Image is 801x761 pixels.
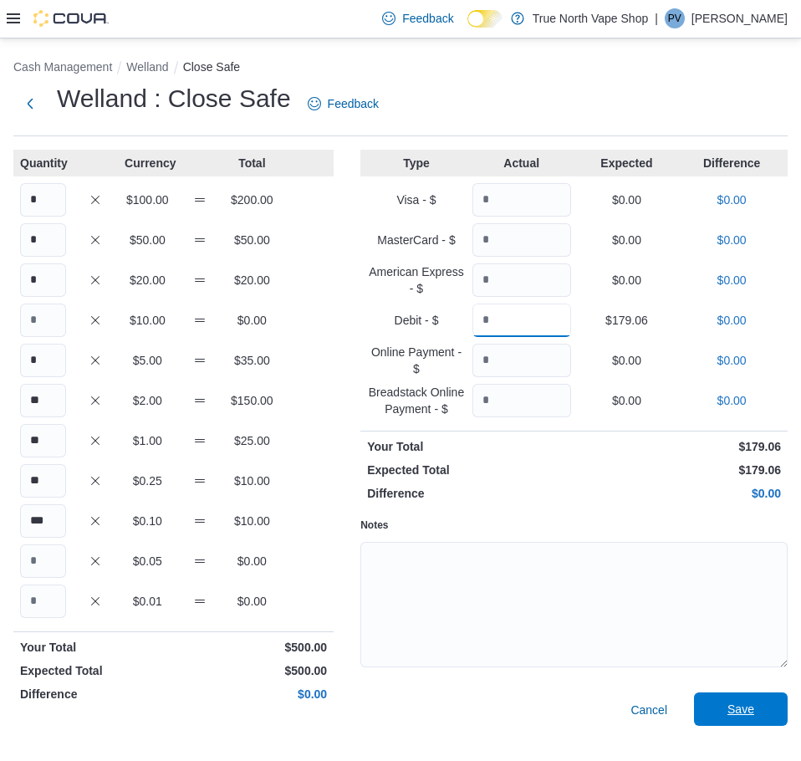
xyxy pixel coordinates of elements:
p: $0.00 [229,553,275,569]
span: PV [668,8,681,28]
p: Online Payment - $ [367,344,466,377]
input: Dark Mode [467,10,503,28]
p: $20.00 [125,272,171,289]
p: Breadstack Online Payment - $ [367,384,466,417]
p: $179.06 [578,438,781,455]
input: Quantity [20,544,66,578]
button: Cancel [624,693,674,727]
p: Type [367,155,466,171]
p: $10.00 [125,312,171,329]
input: Quantity [20,304,66,337]
p: True North Vape Shop [533,8,649,28]
div: Pierre Vape [665,8,685,28]
p: $0.00 [578,272,676,289]
p: | [655,8,658,28]
p: $0.00 [682,392,781,409]
p: $0.00 [229,312,275,329]
button: Cash Management [13,60,112,74]
input: Quantity [472,183,571,217]
span: Feedback [328,95,379,112]
input: Quantity [20,384,66,417]
img: Cova [33,10,109,27]
span: Save [727,701,754,718]
p: $0.00 [578,485,781,502]
button: Next [13,87,47,120]
p: $200.00 [229,192,275,208]
p: $0.00 [229,593,275,610]
p: $20.00 [229,272,275,289]
input: Quantity [20,424,66,457]
p: $0.00 [578,352,676,369]
input: Quantity [472,384,571,417]
input: Quantity [472,344,571,377]
p: $0.00 [578,232,676,248]
p: $35.00 [229,352,275,369]
p: $0.10 [125,513,171,529]
button: Welland [126,60,168,74]
input: Quantity [20,183,66,217]
input: Quantity [20,263,66,297]
p: $0.25 [125,472,171,489]
input: Quantity [20,504,66,538]
p: $100.00 [125,192,171,208]
p: $179.06 [578,462,781,478]
p: $0.00 [682,232,781,248]
label: Notes [360,518,388,532]
p: $0.00 [682,312,781,329]
p: Actual [472,155,571,171]
p: $0.00 [578,192,676,208]
p: $500.00 [177,639,328,656]
p: $50.00 [125,232,171,248]
p: $150.00 [229,392,275,409]
p: Total [229,155,275,171]
p: $0.00 [682,272,781,289]
input: Quantity [20,585,66,618]
p: $1.00 [125,432,171,449]
p: Expected Total [20,662,171,679]
p: Visa - $ [367,192,466,208]
p: Currency [125,155,171,171]
p: Your Total [367,438,570,455]
p: $0.01 [125,593,171,610]
span: Feedback [402,10,453,27]
h1: Welland : Close Safe [57,82,291,115]
a: Feedback [301,87,385,120]
p: $0.00 [177,686,328,702]
p: $50.00 [229,232,275,248]
p: Your Total [20,639,171,656]
input: Quantity [20,344,66,377]
p: Debit - $ [367,312,466,329]
p: $2.00 [125,392,171,409]
p: $0.00 [682,352,781,369]
p: $10.00 [229,513,275,529]
p: $0.00 [682,192,781,208]
input: Quantity [472,223,571,257]
p: Expected Total [367,462,570,478]
p: $25.00 [229,432,275,449]
p: $179.06 [578,312,676,329]
span: Cancel [630,702,667,718]
p: Quantity [20,155,66,171]
p: Difference [20,686,171,702]
button: Close Safe [183,60,240,74]
p: $5.00 [125,352,171,369]
input: Quantity [472,304,571,337]
p: [PERSON_NAME] [691,8,788,28]
p: $0.00 [578,392,676,409]
p: Difference [682,155,781,171]
input: Quantity [20,464,66,498]
input: Quantity [20,223,66,257]
p: $0.05 [125,553,171,569]
p: Expected [578,155,676,171]
p: Difference [367,485,570,502]
p: MasterCard - $ [367,232,466,248]
p: American Express - $ [367,263,466,297]
nav: An example of EuiBreadcrumbs [13,59,788,79]
input: Quantity [472,263,571,297]
button: Save [694,692,788,726]
p: $500.00 [177,662,328,679]
p: $10.00 [229,472,275,489]
a: Feedback [375,2,460,35]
